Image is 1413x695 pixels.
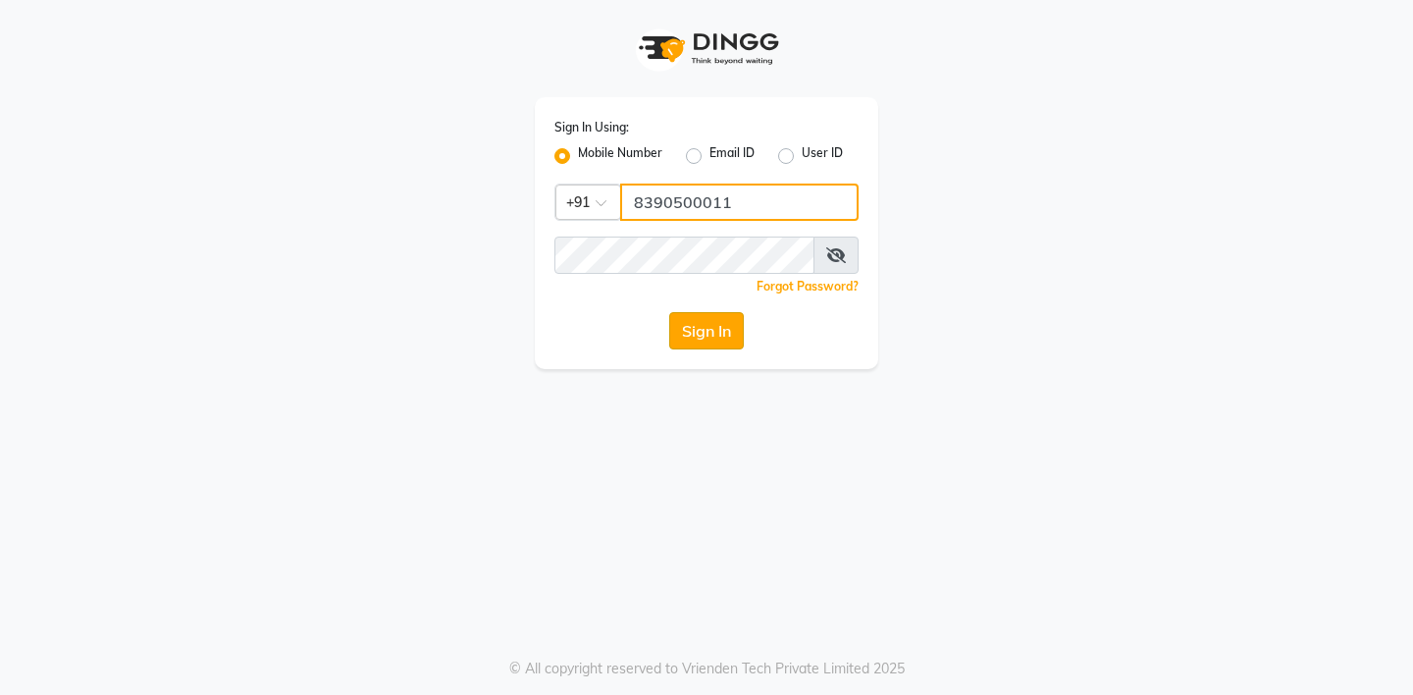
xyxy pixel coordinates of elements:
[554,237,814,274] input: Username
[709,144,755,168] label: Email ID
[620,184,859,221] input: Username
[669,312,744,349] button: Sign In
[554,119,629,136] label: Sign In Using:
[578,144,662,168] label: Mobile Number
[802,144,843,168] label: User ID
[757,279,859,294] a: Forgot Password?
[628,20,785,78] img: logo1.svg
